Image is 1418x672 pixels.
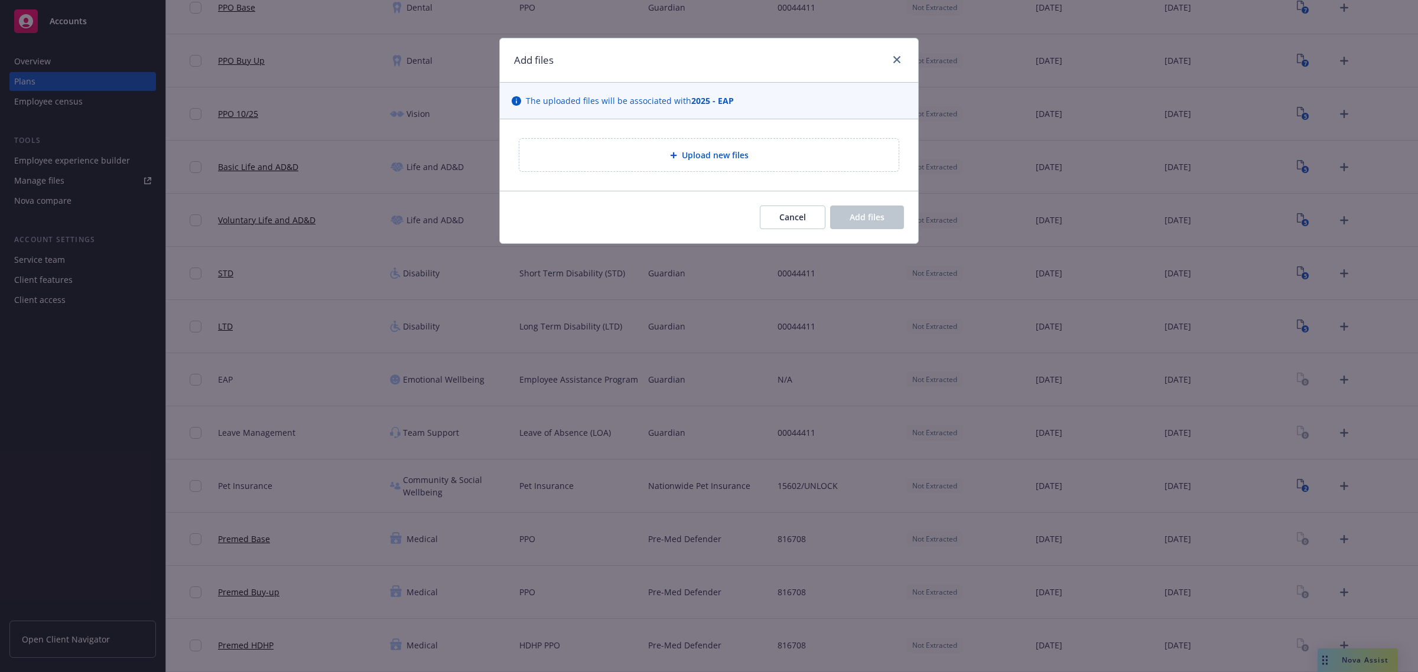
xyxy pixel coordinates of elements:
[779,211,806,223] span: Cancel
[526,94,734,107] span: The uploaded files will be associated with
[519,138,899,172] div: Upload new files
[514,53,554,68] h1: Add files
[890,53,904,67] a: close
[760,205,825,229] button: Cancel
[830,205,904,229] button: Add files
[682,149,749,161] span: Upload new files
[850,211,884,223] span: Add files
[691,95,734,106] strong: 2025 - EAP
